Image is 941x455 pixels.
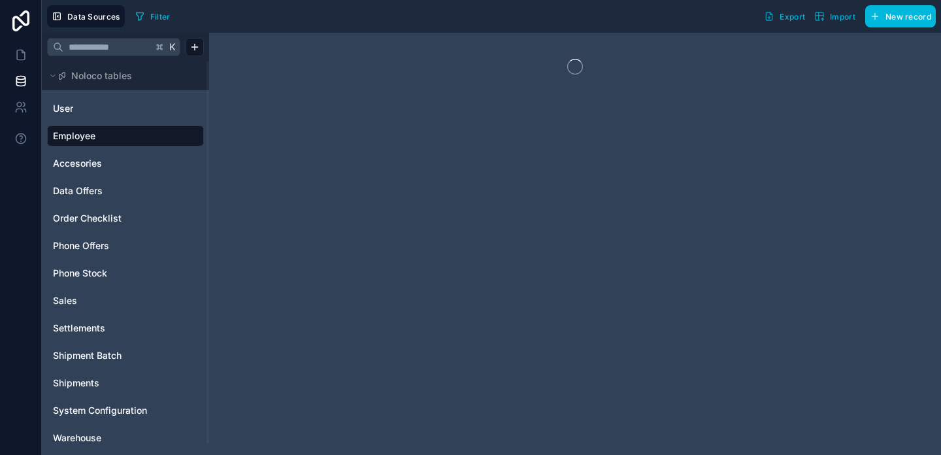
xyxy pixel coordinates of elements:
div: Order Checklist [47,208,204,229]
a: Sales [53,294,195,307]
span: Phone Stock [53,267,107,280]
a: Accesories [53,157,195,170]
a: System Configuration [53,404,195,417]
span: Filter [150,12,171,22]
span: Shipment Batch [53,349,122,362]
span: New record [885,12,931,22]
span: Data Sources [67,12,120,22]
button: Import [810,5,860,27]
div: Phone Offers [47,235,204,256]
span: Accesories [53,157,102,170]
span: Order Checklist [53,212,122,225]
span: Noloco tables [71,69,132,82]
span: Settlements [53,322,105,335]
div: Accesories [47,153,204,174]
a: Employee [53,129,195,143]
span: Data Offers [53,184,103,197]
div: Sales [47,290,204,311]
span: K [168,42,177,52]
a: New record [860,5,936,27]
button: Export [759,5,810,27]
span: Sales [53,294,77,307]
div: Shipments [47,373,204,394]
button: Data Sources [47,5,125,27]
div: Employee [47,126,204,146]
button: Noloco tables [47,67,196,85]
div: Data Offers [47,180,204,201]
span: Shipments [53,377,99,390]
div: Warehouse [47,428,204,448]
a: Phone Offers [53,239,195,252]
a: Shipments [53,377,195,390]
div: Phone Stock [47,263,204,284]
div: User [47,98,204,119]
a: Settlements [53,322,195,335]
span: User [53,102,73,115]
a: Warehouse [53,431,195,445]
a: User [53,102,195,115]
a: Order Checklist [53,212,195,225]
span: Export [780,12,805,22]
div: Settlements [47,318,204,339]
button: Filter [130,7,175,26]
div: System Configuration [47,400,204,421]
span: System Configuration [53,404,147,417]
span: Warehouse [53,431,101,445]
button: New record [865,5,936,27]
span: Employee [53,129,95,143]
span: Import [830,12,855,22]
a: Phone Stock [53,267,195,280]
a: Shipment Batch [53,349,195,362]
a: Data Offers [53,184,195,197]
div: Shipment Batch [47,345,204,366]
span: Phone Offers [53,239,109,252]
